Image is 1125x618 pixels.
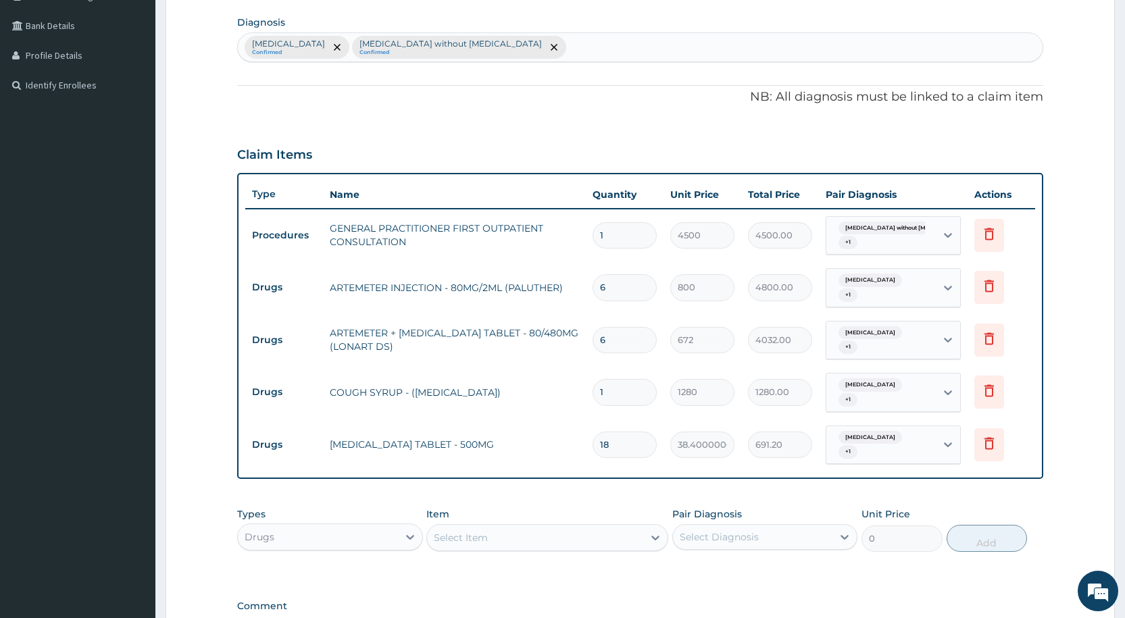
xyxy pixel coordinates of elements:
[7,369,257,416] textarea: Type your message and hit 'Enter'
[839,445,857,459] span: + 1
[839,378,902,392] span: [MEDICAL_DATA]
[359,49,542,56] small: Confirmed
[968,181,1035,208] th: Actions
[586,181,664,208] th: Quantity
[323,379,586,406] td: COUGH SYRUP - ([MEDICAL_DATA])
[323,319,586,360] td: ARTEMETER + [MEDICAL_DATA] TABLET - 80/480MG (LONART DS)
[839,393,857,407] span: + 1
[548,41,560,53] span: remove selection option
[245,328,323,353] td: Drugs
[839,236,857,249] span: + 1
[237,600,1043,612] label: Comment
[839,431,902,444] span: [MEDICAL_DATA]
[252,49,325,56] small: Confirmed
[237,148,312,163] h3: Claim Items
[359,38,542,49] p: [MEDICAL_DATA] without [MEDICAL_DATA]
[25,68,55,101] img: d_794563401_company_1708531726252_794563401
[245,275,323,300] td: Drugs
[861,507,910,521] label: Unit Price
[839,288,857,302] span: + 1
[434,531,488,544] div: Select Item
[70,76,227,93] div: Chat with us now
[222,7,254,39] div: Minimize live chat window
[252,38,325,49] p: [MEDICAL_DATA]
[331,41,343,53] span: remove selection option
[78,170,186,307] span: We're online!
[245,380,323,405] td: Drugs
[664,181,741,208] th: Unit Price
[839,274,902,287] span: [MEDICAL_DATA]
[839,340,857,354] span: + 1
[672,507,742,521] label: Pair Diagnosis
[237,16,285,29] label: Diagnosis
[245,432,323,457] td: Drugs
[323,181,586,208] th: Name
[245,223,323,248] td: Procedures
[323,274,586,301] td: ARTEMETER INJECTION - 80MG/2ML (PALUTHER)
[680,530,759,544] div: Select Diagnosis
[839,222,975,235] span: [MEDICAL_DATA] without [MEDICAL_DATA]
[237,88,1043,106] p: NB: All diagnosis must be linked to a claim item
[323,215,586,255] td: GENERAL PRACTITIONER FIRST OUTPATIENT CONSULTATION
[245,530,274,544] div: Drugs
[741,181,819,208] th: Total Price
[323,431,586,458] td: [MEDICAL_DATA] TABLET - 500MG
[839,326,902,340] span: [MEDICAL_DATA]
[947,525,1027,552] button: Add
[245,182,323,207] th: Type
[426,507,449,521] label: Item
[819,181,968,208] th: Pair Diagnosis
[237,509,266,520] label: Types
